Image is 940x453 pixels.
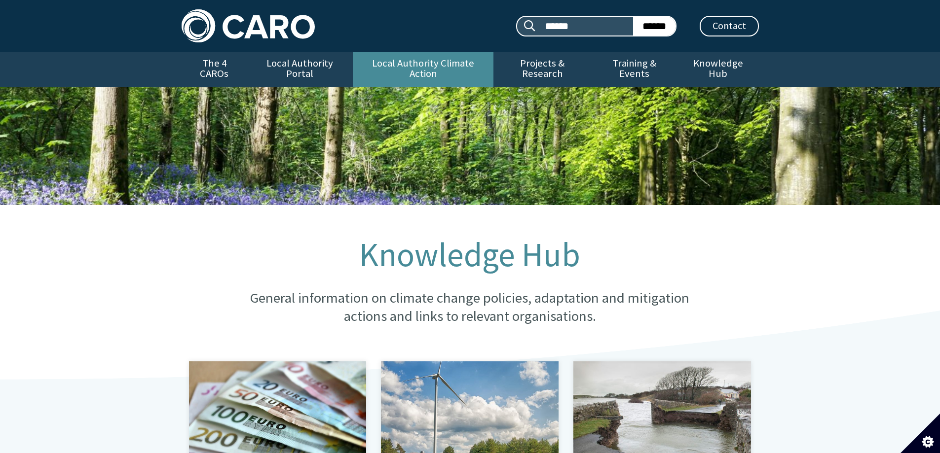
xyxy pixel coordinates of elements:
h1: Knowledge Hub [230,237,709,273]
a: Contact [700,16,759,36]
a: Local Authority Climate Action [353,52,493,87]
a: Knowledge Hub [677,52,758,87]
p: General information on climate change policies, adaptation and mitigation actions and links to re... [230,289,709,326]
a: Projects & Research [493,52,591,87]
a: The 4 CAROs [182,52,247,87]
a: Local Authority Portal [247,52,353,87]
button: Set cookie preferences [901,414,940,453]
a: Training & Events [591,52,677,87]
img: Caro logo [182,9,315,42]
